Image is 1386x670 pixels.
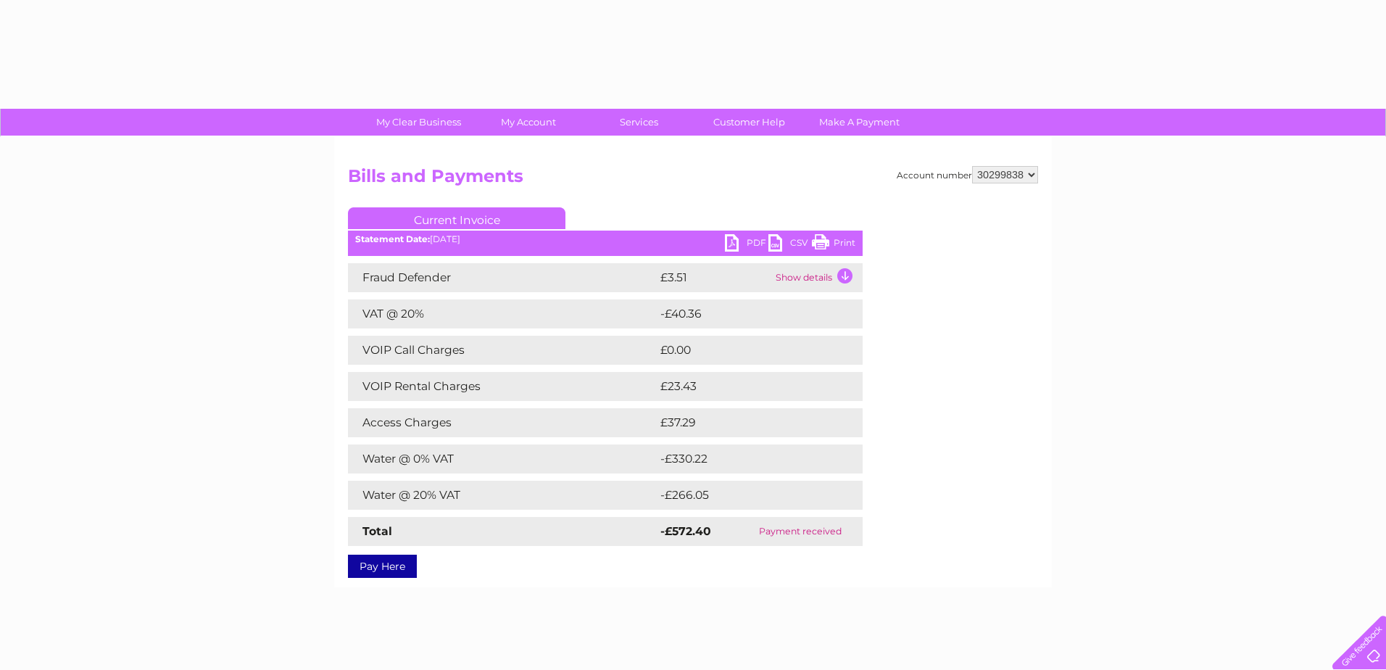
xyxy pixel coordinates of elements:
a: Current Invoice [348,207,565,229]
td: £23.43 [657,372,833,401]
a: CSV [768,234,812,255]
div: Account number [897,166,1038,183]
td: VOIP Rental Charges [348,372,657,401]
h2: Bills and Payments [348,166,1038,194]
td: VOIP Call Charges [348,336,657,365]
td: Water @ 20% VAT [348,481,657,510]
td: Water @ 0% VAT [348,444,657,473]
a: My Account [469,109,589,136]
a: Pay Here [348,555,417,578]
td: Payment received [737,517,863,546]
td: Show details [772,263,863,292]
a: Make A Payment [800,109,919,136]
td: £37.29 [657,408,833,437]
strong: Total [362,524,392,538]
strong: -£572.40 [660,524,711,538]
td: £0.00 [657,336,829,365]
a: PDF [725,234,768,255]
td: £3.51 [657,263,772,292]
a: My Clear Business [359,109,478,136]
a: Print [812,234,855,255]
td: -£40.36 [657,299,836,328]
div: [DATE] [348,234,863,244]
td: -£330.22 [657,444,839,473]
a: Customer Help [689,109,809,136]
b: Statement Date: [355,233,430,244]
td: Fraud Defender [348,263,657,292]
td: -£266.05 [657,481,839,510]
a: Services [579,109,699,136]
td: Access Charges [348,408,657,437]
td: VAT @ 20% [348,299,657,328]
